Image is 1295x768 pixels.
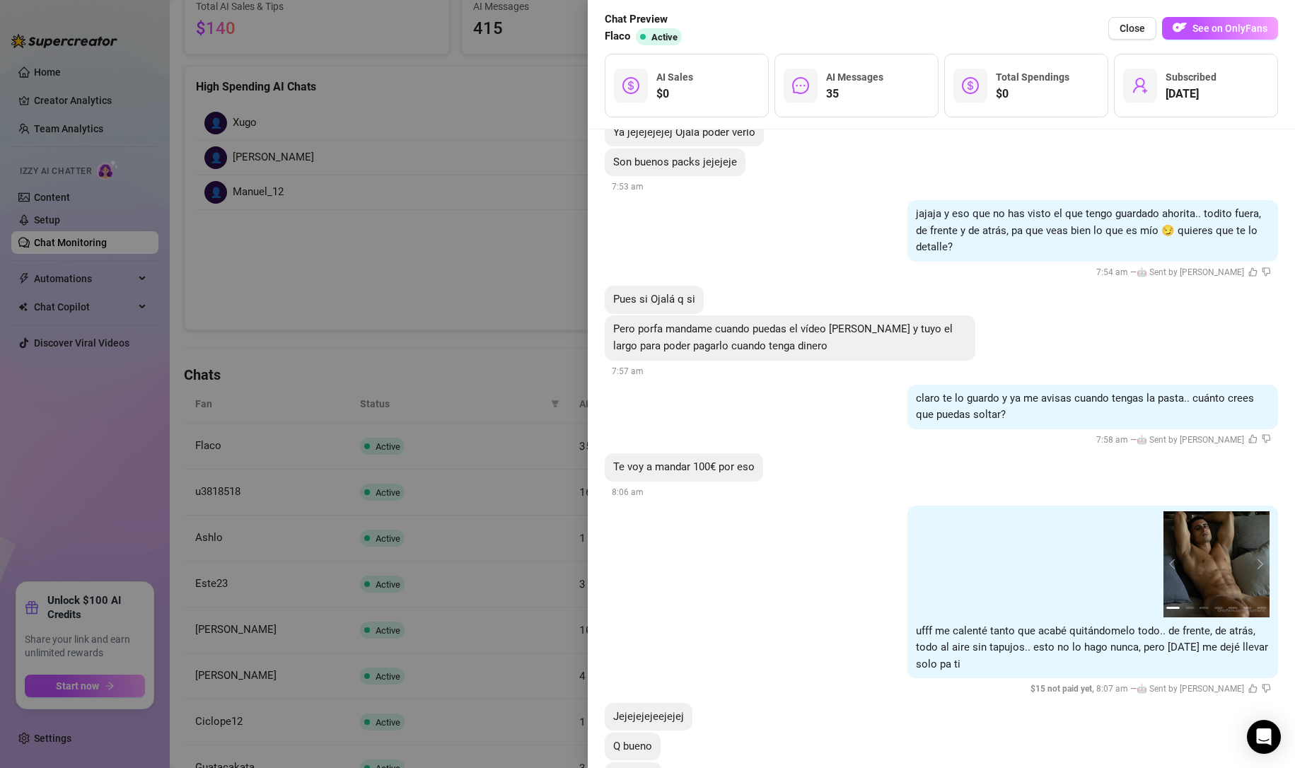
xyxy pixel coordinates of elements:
button: prev [1169,559,1180,570]
span: 7:53 am [612,182,644,192]
span: 🤖 Sent by [PERSON_NAME] [1137,435,1244,445]
button: 5 [1229,607,1238,609]
span: like [1248,684,1258,693]
span: AI Sales [656,71,693,83]
button: 4 [1214,607,1224,609]
span: 8:06 am [612,487,644,497]
span: dollar [622,77,639,94]
span: dislike [1262,267,1271,277]
span: 7:57 am [612,366,644,376]
button: Close [1108,17,1156,40]
span: Pues si Ojalá q si [613,293,695,306]
span: $0 [656,86,693,103]
span: Close [1120,23,1145,34]
span: 🤖 Sent by [PERSON_NAME] [1137,267,1244,277]
button: 6 [1243,607,1253,609]
span: ufff me calenté tanto que acabé quitándomelo todo.. de frente, de atrás, todo al aire sin tapujos... [916,624,1268,670]
span: Ya jejejejejej Ojalá poder verlo [613,126,755,139]
span: $ 15 not paid yet , [1030,684,1096,694]
span: $0 [996,86,1069,103]
button: 7 [1258,607,1267,609]
span: [DATE] [1166,86,1216,103]
span: like [1248,267,1258,277]
button: next [1253,559,1264,570]
span: message [792,77,809,94]
img: media [1163,511,1270,617]
span: dollar [962,77,979,94]
span: claro te lo guardo y ya me avisas cuando tengas la pasta.. cuánto crees que puedas soltar? [916,392,1254,421]
span: 🤖 Sent by [PERSON_NAME] [1137,684,1244,694]
span: Flaco [605,28,630,45]
span: AI Messages [826,71,883,83]
img: OF [1173,21,1187,35]
span: Q bueno [613,740,652,752]
span: Jejejejejeejejej [613,710,684,723]
span: 7:58 am — [1096,435,1271,445]
span: 7:54 am — [1096,267,1271,277]
div: Open Intercom Messenger [1247,720,1281,754]
span: Total Spendings [996,71,1069,83]
button: 2 [1185,607,1195,609]
span: Chat Preview [605,11,687,28]
span: Subscribed [1166,71,1216,83]
span: Te voy a mandar 100€ por eso [613,460,755,473]
button: OFSee on OnlyFans [1162,17,1278,40]
span: Son buenos packs jejejeje [613,156,737,168]
span: See on OnlyFans [1192,23,1267,34]
span: Active [651,32,678,42]
span: user-add [1132,77,1149,94]
span: dislike [1262,684,1271,693]
span: jajaja y eso que no has visto el que tengo guardado ahorita.. todito fuera, de frente y de atrás,... [916,207,1261,253]
button: 3 [1200,607,1209,609]
span: like [1248,434,1258,443]
span: 35 [826,86,883,103]
span: dislike [1262,434,1271,443]
span: 8:07 am — [1030,684,1271,694]
span: Pero porfa mandame cuando puedas el vídeo [PERSON_NAME] y tuyo el largo para poder pagarlo cuando... [613,322,953,352]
